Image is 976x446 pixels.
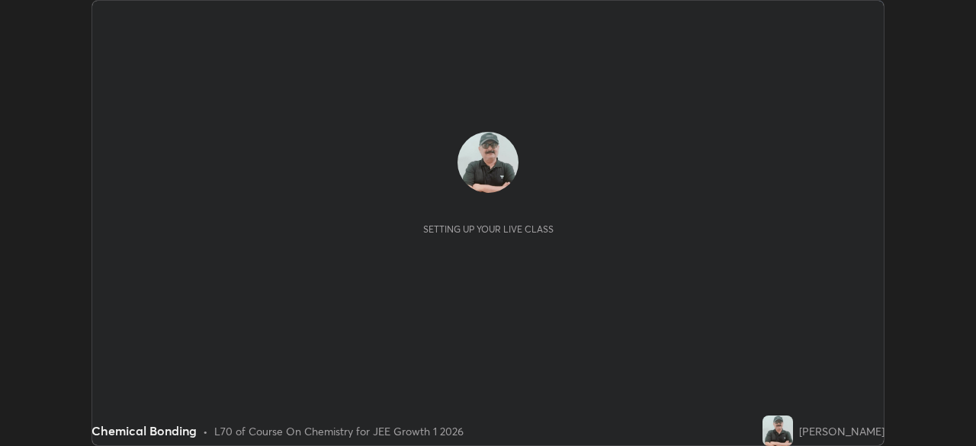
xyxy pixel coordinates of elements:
[423,223,554,235] div: Setting up your live class
[762,416,793,446] img: 91f328810c824c01b6815d32d6391758.jpg
[214,423,464,439] div: L70 of Course On Chemistry for JEE Growth 1 2026
[203,423,208,439] div: •
[457,132,518,193] img: 91f328810c824c01b6815d32d6391758.jpg
[91,422,197,440] div: Chemical Bonding
[799,423,884,439] div: [PERSON_NAME]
